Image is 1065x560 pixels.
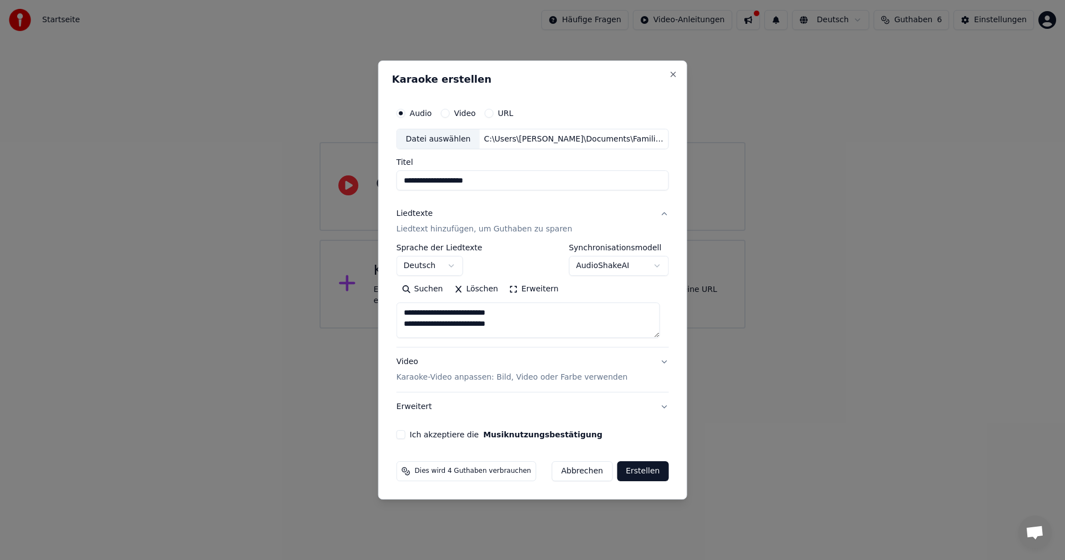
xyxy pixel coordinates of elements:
button: Suchen [397,281,449,299]
div: Datei auswählen [397,129,480,149]
label: Video [454,109,475,117]
p: Karaoke-Video anpassen: Bild, Video oder Farbe verwenden [397,372,628,383]
div: LiedtexteLiedtext hinzufügen, um Guthaben zu sparen [397,244,669,347]
label: URL [498,109,514,117]
div: C:\Users\[PERSON_NAME]\Documents\Familie\[PERSON_NAME]\4 [PERSON_NAME] & [PERSON_NAME] 2025 KW.mp3 [479,134,668,145]
span: Dies wird 4 Guthaben verbrauchen [415,467,531,476]
button: Erweitern [504,281,564,299]
button: Abbrechen [552,461,612,481]
p: Liedtext hinzufügen, um Guthaben zu sparen [397,224,572,235]
button: Ich akzeptiere die [483,431,602,438]
label: Titel [397,159,669,167]
h2: Karaoke erstellen [392,74,673,84]
label: Synchronisationsmodell [569,244,668,252]
button: VideoKaraoke-Video anpassen: Bild, Video oder Farbe verwenden [397,348,669,392]
label: Sprache der Liedtexte [397,244,483,252]
button: LiedtexteLiedtext hinzufügen, um Guthaben zu sparen [397,200,669,244]
div: Liedtexte [397,209,433,220]
label: Audio [410,109,432,117]
button: Erstellen [617,461,668,481]
button: Erweitert [397,392,669,421]
button: Löschen [448,281,503,299]
div: Video [397,357,628,384]
label: Ich akzeptiere die [410,431,602,438]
